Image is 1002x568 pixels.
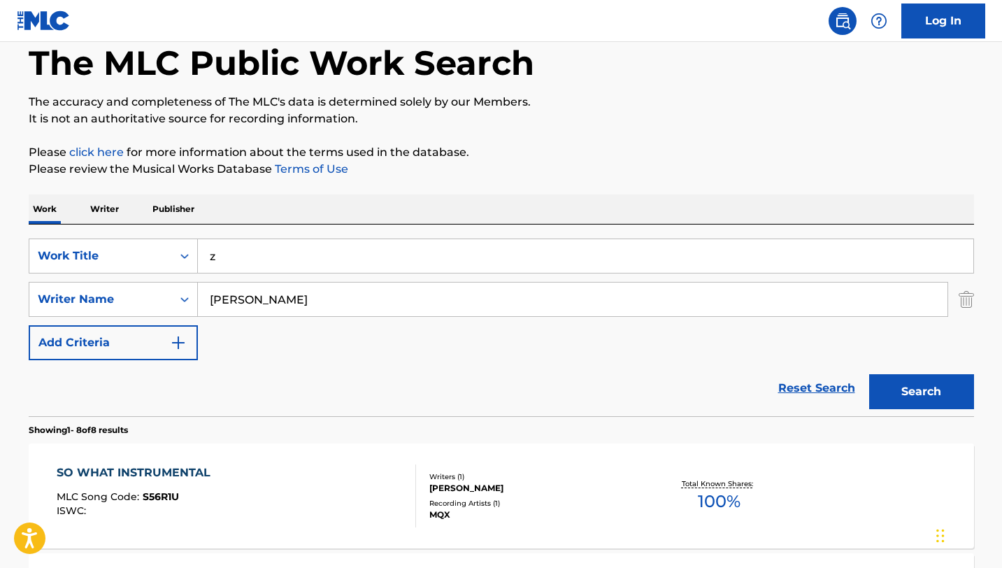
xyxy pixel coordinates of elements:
[29,424,128,436] p: Showing 1 - 8 of 8 results
[57,504,90,517] span: ISWC :
[69,145,124,159] a: click here
[429,471,640,482] div: Writers ( 1 )
[871,13,887,29] img: help
[429,482,640,495] div: [PERSON_NAME]
[57,490,143,503] span: MLC Song Code :
[38,248,164,264] div: Work Title
[429,498,640,509] div: Recording Artists ( 1 )
[936,515,945,557] div: Drag
[829,7,857,35] a: Public Search
[17,10,71,31] img: MLC Logo
[29,42,534,84] h1: The MLC Public Work Search
[143,490,179,503] span: S56R1U
[38,291,164,308] div: Writer Name
[834,13,851,29] img: search
[869,374,974,409] button: Search
[29,325,198,360] button: Add Criteria
[771,373,862,404] a: Reset Search
[29,239,974,416] form: Search Form
[29,161,974,178] p: Please review the Musical Works Database
[272,162,348,176] a: Terms of Use
[29,94,974,111] p: The accuracy and completeness of The MLC's data is determined solely by our Members.
[57,464,217,481] div: SO WHAT INSTRUMENTAL
[429,509,640,521] div: MQX
[901,3,985,38] a: Log In
[698,489,740,514] span: 100 %
[29,111,974,127] p: It is not an authoritative source for recording information.
[932,501,1002,568] iframe: Chat Widget
[29,144,974,161] p: Please for more information about the terms used in the database.
[865,7,893,35] div: Help
[29,194,61,224] p: Work
[682,478,757,489] p: Total Known Shares:
[959,282,974,317] img: Delete Criterion
[148,194,199,224] p: Publisher
[170,334,187,351] img: 9d2ae6d4665cec9f34b9.svg
[86,194,123,224] p: Writer
[29,443,974,548] a: SO WHAT INSTRUMENTALMLC Song Code:S56R1UISWC:Writers (1)[PERSON_NAME]Recording Artists (1)MQXTota...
